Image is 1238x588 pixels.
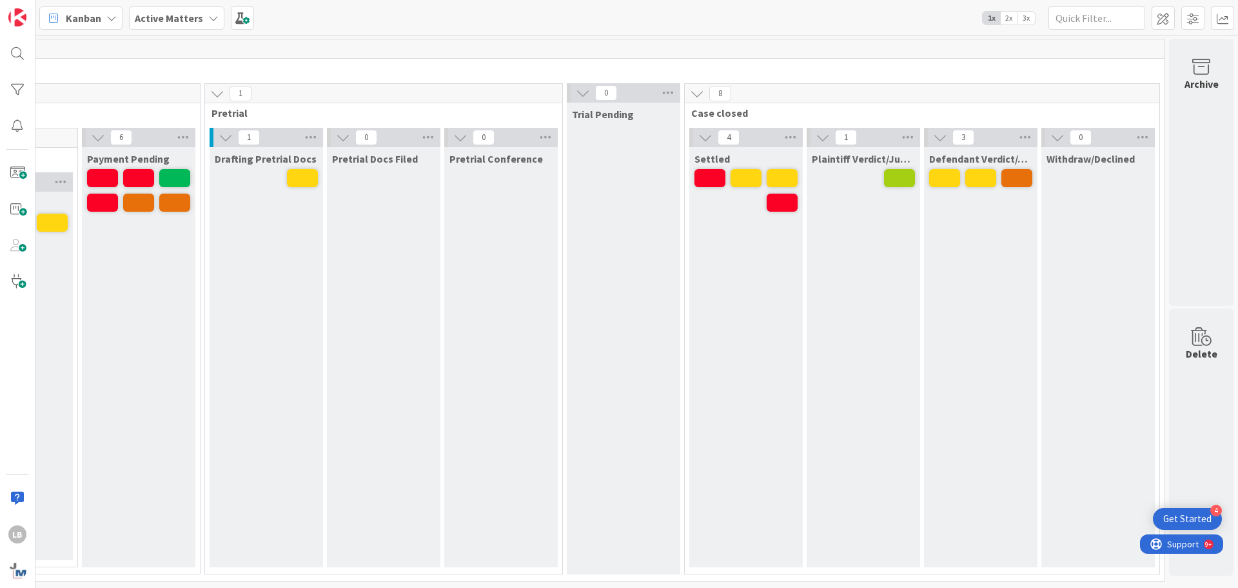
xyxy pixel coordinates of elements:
span: Pretrial Conference [449,152,543,165]
span: 2x [1000,12,1017,25]
div: Delete [1186,346,1217,361]
span: 0 [595,85,617,101]
span: Kanban [66,10,101,26]
span: 0 [1070,130,1092,145]
div: Archive [1184,76,1219,92]
b: Active Matters [135,12,203,25]
span: 1 [230,86,251,101]
span: 3x [1017,12,1035,25]
span: Withdraw/Declined [1046,152,1135,165]
input: Quick Filter... [1048,6,1145,30]
span: 0 [473,130,495,145]
img: avatar [8,562,26,580]
span: Pretrial Docs Filed [332,152,418,165]
span: 6 [110,130,132,145]
span: Plaintiff Verdict/Judgment [812,152,915,165]
span: 3 [952,130,974,145]
span: 1x [983,12,1000,25]
div: LB [8,525,26,543]
span: 1 [835,130,857,145]
span: Settled [694,152,730,165]
span: Drafting Pretrial Docs [215,152,317,165]
span: Case closed [691,106,1143,119]
span: 1 [238,130,260,145]
span: Defendant Verdict/Judgment [929,152,1032,165]
span: 4 [718,130,740,145]
img: Visit kanbanzone.com [8,8,26,26]
div: Open Get Started checklist, remaining modules: 4 [1153,508,1222,530]
div: 4 [1210,505,1222,516]
span: Trial Pending [572,108,634,121]
span: 8 [709,86,731,101]
span: Payment Pending [87,152,170,165]
div: Get Started [1163,512,1212,525]
div: 9+ [65,5,72,15]
span: Support [27,2,59,17]
span: Pretrial [211,106,546,119]
span: 0 [355,130,377,145]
